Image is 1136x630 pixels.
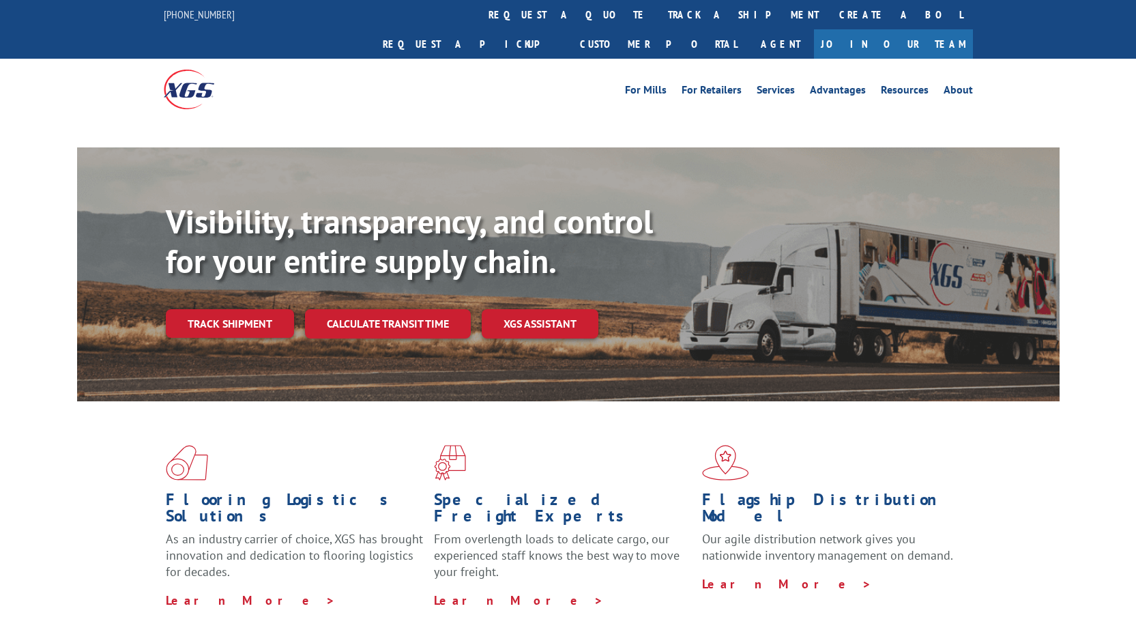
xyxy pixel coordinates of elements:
h1: Flagship Distribution Model [702,491,960,531]
a: Agent [747,29,814,59]
img: xgs-icon-flagship-distribution-model-red [702,445,749,481]
a: Learn More > [166,592,336,608]
a: Track shipment [166,309,294,338]
h1: Specialized Freight Experts [434,491,692,531]
h1: Flooring Logistics Solutions [166,491,424,531]
b: Visibility, transparency, and control for your entire supply chain. [166,200,653,282]
img: xgs-icon-total-supply-chain-intelligence-red [166,445,208,481]
a: Join Our Team [814,29,973,59]
a: For Retailers [682,85,742,100]
a: Advantages [810,85,866,100]
span: Our agile distribution network gives you nationwide inventory management on demand. [702,531,953,563]
a: Learn More > [702,576,872,592]
a: [PHONE_NUMBER] [164,8,235,21]
span: As an industry carrier of choice, XGS has brought innovation and dedication to flooring logistics... [166,531,423,579]
a: Resources [881,85,929,100]
a: Request a pickup [373,29,570,59]
img: xgs-icon-focused-on-flooring-red [434,445,466,481]
a: Calculate transit time [305,309,471,339]
p: From overlength loads to delicate cargo, our experienced staff knows the best way to move your fr... [434,531,692,592]
a: XGS ASSISTANT [482,309,598,339]
a: Customer Portal [570,29,747,59]
a: For Mills [625,85,667,100]
a: About [944,85,973,100]
a: Services [757,85,795,100]
a: Learn More > [434,592,604,608]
